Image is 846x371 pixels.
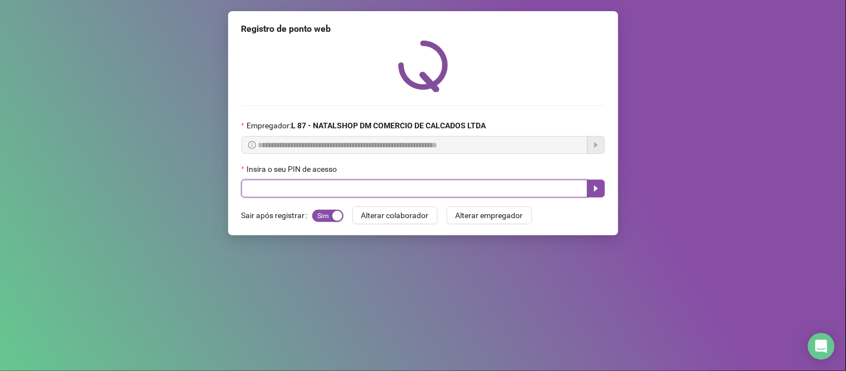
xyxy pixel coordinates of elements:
label: Sair após registrar [241,206,312,224]
button: Alterar empregador [447,206,532,224]
span: Alterar colaborador [361,209,429,221]
span: info-circle [248,141,256,149]
button: Alterar colaborador [352,206,438,224]
span: caret-right [592,184,601,193]
img: QRPoint [398,40,448,92]
div: Open Intercom Messenger [808,333,835,360]
span: Alterar empregador [456,209,523,221]
label: Insira o seu PIN de acesso [241,163,344,175]
span: Empregador : [246,119,486,132]
div: Registro de ponto web [241,22,605,36]
strong: L 87 - NATALSHOP DM COMERCIO DE CALCADOS LTDA [291,121,486,130]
